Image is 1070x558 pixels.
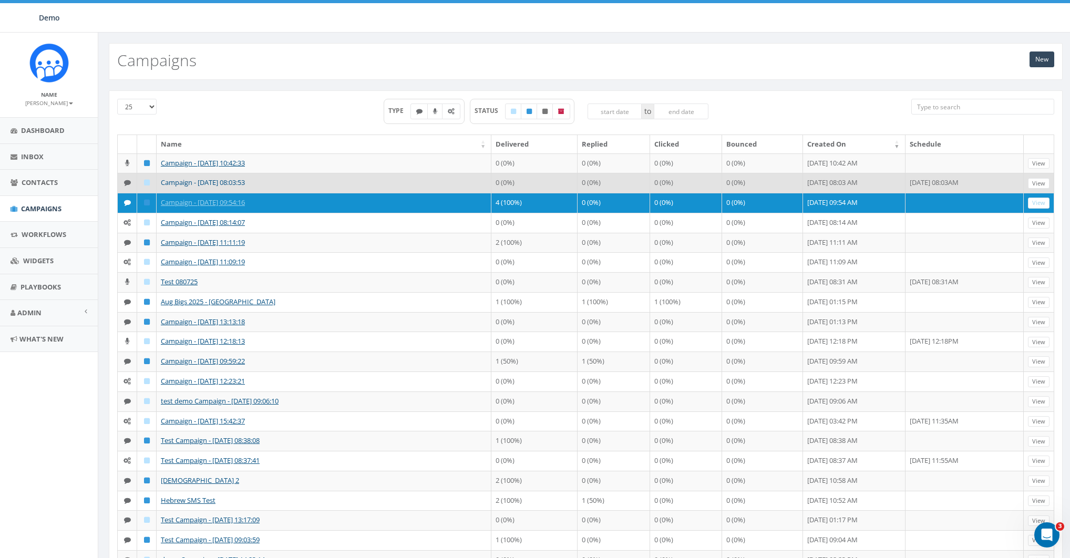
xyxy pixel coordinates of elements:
[578,530,650,550] td: 0 (0%)
[521,104,538,119] label: Published
[722,173,803,193] td: 0 (0%)
[906,272,1024,292] td: [DATE] 08:31AM
[491,491,578,511] td: 2 (100%)
[803,391,906,411] td: [DATE] 09:06 AM
[1028,495,1050,507] a: View
[144,219,150,226] i: Draft
[161,436,260,445] a: Test Campaign - [DATE] 08:38:08
[144,497,150,504] i: Published
[125,160,129,167] i: Ringless Voice Mail
[144,536,150,543] i: Published
[20,282,61,292] span: Playbooks
[650,193,722,213] td: 0 (0%)
[491,371,578,391] td: 0 (0%)
[161,396,279,406] a: test demo Campaign - [DATE] 09:06:10
[578,332,650,352] td: 0 (0%)
[25,98,73,107] a: [PERSON_NAME]
[144,358,150,365] i: Published
[144,437,150,444] i: Published
[124,358,131,365] i: Text SMS
[491,233,578,253] td: 2 (100%)
[124,398,131,405] i: Text SMS
[642,104,654,119] span: to
[1034,522,1059,547] iframe: Intercom live chat
[161,336,245,346] a: Campaign - [DATE] 12:18:13
[803,371,906,391] td: [DATE] 12:23 PM
[124,298,131,305] i: Text SMS
[1028,198,1050,209] a: View
[442,104,460,119] label: Automated Message
[578,352,650,371] td: 1 (50%)
[161,317,245,326] a: Campaign - [DATE] 13:13:18
[125,338,129,345] i: Ringless Voice Mail
[491,153,578,173] td: 0 (0%)
[803,292,906,312] td: [DATE] 01:15 PM
[803,471,906,491] td: [DATE] 10:58 AM
[722,371,803,391] td: 0 (0%)
[578,272,650,292] td: 0 (0%)
[491,471,578,491] td: 2 (100%)
[124,418,131,425] i: Automated Message
[448,108,455,115] i: Automated Message
[650,135,722,153] th: Clicked
[578,391,650,411] td: 0 (0%)
[161,416,245,426] a: Campaign - [DATE] 15:42:37
[511,108,516,115] i: Draft
[722,471,803,491] td: 0 (0%)
[41,91,57,98] small: Name
[578,431,650,451] td: 0 (0%)
[124,239,131,246] i: Text SMS
[124,477,131,484] i: Text SMS
[1028,218,1050,229] a: View
[117,51,197,69] h2: Campaigns
[803,233,906,253] td: [DATE] 11:11 AM
[578,471,650,491] td: 0 (0%)
[144,160,150,167] i: Published
[144,418,150,425] i: Draft
[144,259,150,265] i: Draft
[803,352,906,371] td: [DATE] 09:59 AM
[491,530,578,550] td: 1 (100%)
[1056,522,1064,531] span: 3
[144,477,150,484] i: Published
[505,104,522,119] label: Draft
[578,233,650,253] td: 0 (0%)
[650,213,722,233] td: 0 (0%)
[803,510,906,530] td: [DATE] 01:17 PM
[578,312,650,332] td: 0 (0%)
[650,530,722,550] td: 0 (0%)
[906,135,1024,153] th: Schedule
[578,491,650,511] td: 1 (50%)
[433,108,437,115] i: Ringless Voice Mail
[803,411,906,431] td: [DATE] 03:42 PM
[542,108,548,115] i: Unpublished
[1028,515,1050,526] a: View
[650,252,722,272] td: 0 (0%)
[650,411,722,431] td: 0 (0%)
[144,239,150,246] i: Published
[803,530,906,550] td: [DATE] 09:04 AM
[124,516,131,523] i: Text SMS
[161,376,245,386] a: Campaign - [DATE] 12:23:21
[144,338,150,345] i: Draft
[722,213,803,233] td: 0 (0%)
[161,535,260,544] a: Test Campaign - [DATE] 09:03:59
[124,219,131,226] i: Automated Message
[491,312,578,332] td: 0 (0%)
[144,516,150,523] i: Draft
[1028,257,1050,268] a: View
[722,431,803,451] td: 0 (0%)
[803,153,906,173] td: [DATE] 10:42 AM
[803,272,906,292] td: [DATE] 08:31 AM
[491,173,578,193] td: 0 (0%)
[588,104,642,119] input: start date
[125,278,129,285] i: Ringless Voice Mail
[650,153,722,173] td: 0 (0%)
[416,108,423,115] i: Text SMS
[157,135,491,153] th: Name: activate to sort column ascending
[1028,376,1050,387] a: View
[722,272,803,292] td: 0 (0%)
[427,104,443,119] label: Ringless Voice Mail
[1028,277,1050,288] a: View
[722,510,803,530] td: 0 (0%)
